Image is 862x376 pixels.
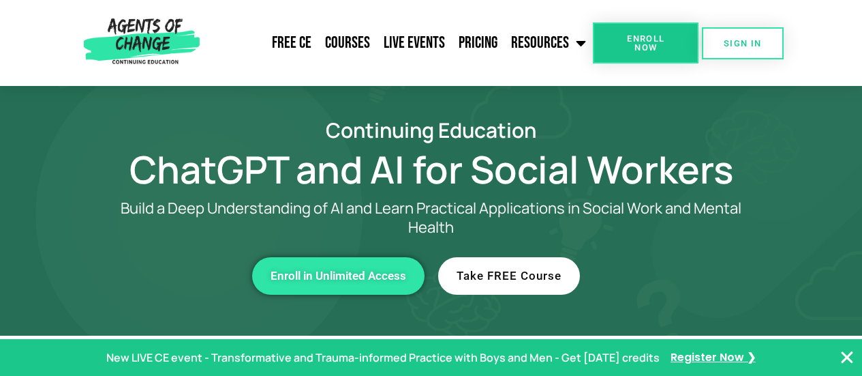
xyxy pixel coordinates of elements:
[702,27,784,59] a: SIGN IN
[839,349,855,366] button: Close Banner
[318,26,377,60] a: Courses
[377,26,452,60] a: Live Events
[724,39,762,48] span: SIGN IN
[265,26,318,60] a: Free CE
[43,120,820,140] h2: Continuing Education
[671,348,756,368] a: Register Now ❯
[252,257,425,295] a: Enroll in Unlimited Access
[205,26,593,60] nav: Menu
[615,34,677,52] span: Enroll Now
[438,257,580,295] a: Take FREE Course
[271,270,406,282] span: Enroll in Unlimited Access
[593,23,698,63] a: Enroll Now
[97,199,765,237] p: Build a Deep Understanding of AI and Learn Practical Applications in Social Work and Mental Health
[457,270,561,282] span: Take FREE Course
[452,26,504,60] a: Pricing
[43,154,820,185] h1: ChatGPT and AI for Social Workers
[106,348,660,368] p: New LIVE CE event - Transformative and Trauma-informed Practice with Boys and Men - Get [DATE] cr...
[504,26,593,60] a: Resources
